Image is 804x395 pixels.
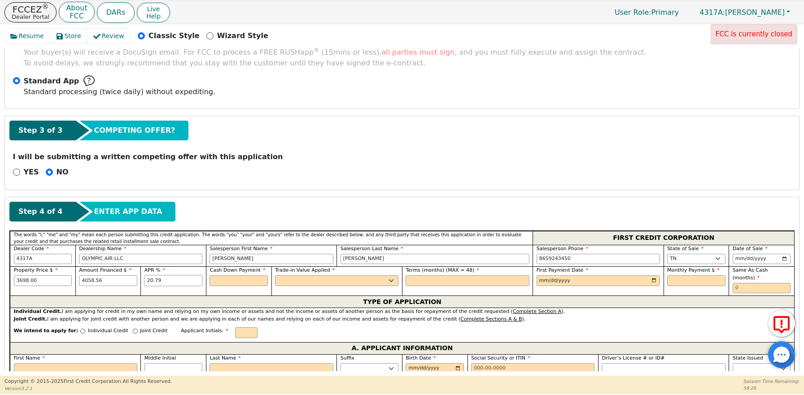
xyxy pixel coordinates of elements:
[210,246,272,252] span: Salesperson First Name
[381,48,454,56] span: all parties must sign
[88,327,128,335] p: Individual Credit
[83,75,95,87] img: Help Bubble
[406,363,464,374] input: YYYY-MM-DD
[768,310,795,337] button: Report Error to FCC
[149,30,200,41] p: Classic Style
[460,316,522,322] u: Complete Sections A & B
[4,378,172,386] p: Copyright © 2015- 2025 First Credit Corporation.
[94,125,175,136] span: COMPETING OFFER?
[210,355,240,361] span: Last Name
[733,246,768,252] span: Date of Sale
[690,5,800,19] button: 4317A:[PERSON_NAME]
[102,31,124,41] span: Review
[87,29,131,43] button: Review
[13,152,791,162] p: I will be submitting a written competing offer with this application
[42,3,49,11] sup: ®
[14,327,79,342] span: We intend to apply for:
[94,206,162,217] span: ENTER APP DATA
[733,254,791,265] input: YYYY-MM-DD
[10,231,533,245] div: The words "I," "me" and "my" mean each person submitting this credit application. The words "you"...
[24,167,39,178] p: YES
[24,76,79,87] span: Standard App
[144,355,176,361] span: Middle Initial
[513,308,561,314] u: Complete Section A
[210,267,265,273] span: Cash Down Payment
[79,267,131,273] span: Amount Financed $
[146,13,161,20] span: Help
[79,246,127,252] span: Dealership Name
[699,8,785,17] span: [PERSON_NAME]
[122,378,172,384] span: All Rights Reserved.
[4,29,51,43] button: Resume
[24,87,216,96] span: Standard processing (twice daily) without expediting.
[66,13,87,20] p: FCC
[14,316,791,323] div: I am applying for joint credit with another person and we are applying in each of our names and r...
[406,355,436,361] span: Birth Date
[716,30,792,38] span: FCC is currently closed
[537,267,588,273] span: First Payment Date
[14,316,47,322] strong: Joint Credit.
[667,267,720,273] span: Monthly Payment $
[471,355,530,361] span: Social Security or ITIN
[146,5,161,13] span: Live
[65,31,81,41] span: Store
[137,3,170,22] button: LiveHelp
[97,2,135,23] button: DARs
[341,246,403,252] span: Salesperson Last Name
[18,125,62,136] span: Step 3 of 3
[743,378,800,385] p: Session Time Remaining:
[471,363,594,374] input: 000-00-0000
[733,355,763,361] span: State Issued
[613,232,714,244] span: FIRST CREDIT CORPORATION
[4,2,57,22] button: FCCEZ®Dealer Portal
[14,267,58,273] span: Property Price $
[667,246,703,252] span: State of Sale
[733,267,768,281] span: Same As Cash (months)
[14,308,791,316] div: I am applying for credit in my own name and relying on my own income or assets and not the income...
[537,275,660,286] input: YYYY-MM-DD
[14,355,45,361] span: First Name
[181,328,228,334] span: Applicant Initials:
[144,267,165,273] span: APR %
[59,2,94,23] button: AboutFCC
[57,167,69,178] p: NO
[217,30,268,41] p: Wizard Style
[606,4,688,21] a: User Role:Primary
[4,385,172,392] p: Version 3.2.1
[144,275,203,286] input: xx.xx%
[352,343,453,354] span: A. APPLICANT INFORMATION
[314,47,319,53] sup: ®
[12,5,49,14] p: FCCEZ
[275,267,335,273] span: Trade-in Value Applied
[341,355,354,361] span: Suffix
[606,4,688,21] p: Primary
[699,8,725,17] span: 4317A:
[733,283,791,294] input: 0
[24,48,647,56] span: Your buyer(s) will receive a DocuSign email. For FCC to process a FREE RUSHapp ( 15 mins or less)...
[19,31,44,41] span: Resume
[537,254,660,265] input: 303-867-5309 x104
[50,29,88,43] button: Store
[537,246,588,252] span: Salesperson Phone
[743,385,800,391] p: 58:26
[12,14,49,20] p: Dealer Portal
[18,206,62,217] span: Step 4 of 4
[363,296,441,308] span: TYPE OF APPLICATION
[406,267,474,273] span: Terms (months) (MAX = 48)
[14,246,49,252] span: Dealer Code
[14,308,62,314] strong: Individual Credit.
[24,47,647,69] span: To avoid delays, we strongly recommend that you stay with the customer until they have signed the...
[66,4,87,12] p: About
[602,355,664,361] span: Driver’s License # or ID#
[140,327,167,335] p: Joint Credit
[615,8,651,17] span: User Role :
